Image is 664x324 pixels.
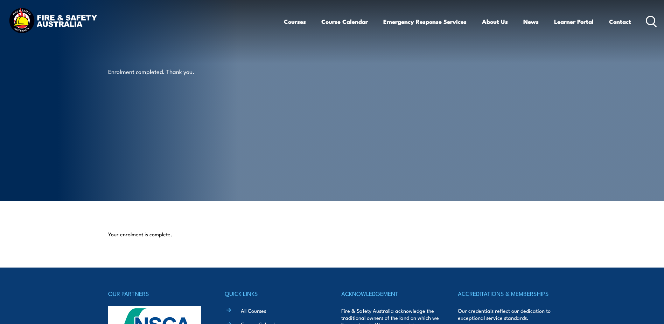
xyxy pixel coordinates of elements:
[458,289,556,298] h4: ACCREDITATIONS & MEMBERSHIPS
[482,12,508,31] a: About Us
[523,12,539,31] a: News
[108,231,556,238] p: Your enrolment is complete.
[321,12,368,31] a: Course Calendar
[341,289,439,298] h4: ACKNOWLEDGEMENT
[554,12,594,31] a: Learner Portal
[458,307,556,321] p: Our credentials reflect our dedication to exceptional service standards.
[108,289,206,298] h4: OUR PARTNERS
[284,12,306,31] a: Courses
[241,307,266,314] a: All Courses
[108,67,236,75] p: Enrolment completed. Thank you.
[609,12,631,31] a: Contact
[383,12,467,31] a: Emergency Response Services
[225,289,323,298] h4: QUICK LINKS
